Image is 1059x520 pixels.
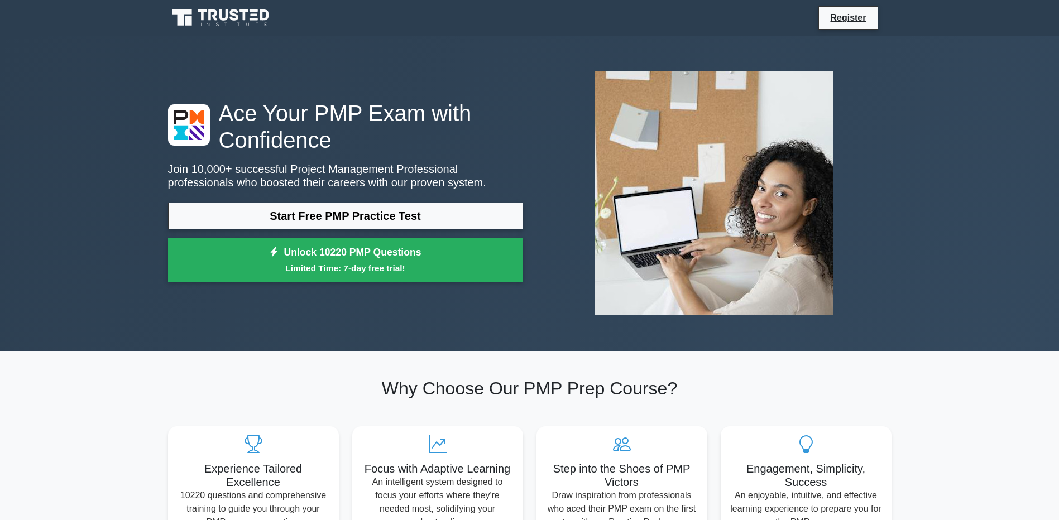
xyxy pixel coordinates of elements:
[168,378,892,399] h2: Why Choose Our PMP Prep Course?
[177,462,330,489] h5: Experience Tailored Excellence
[823,11,873,25] a: Register
[168,162,523,189] p: Join 10,000+ successful Project Management Professional professionals who boosted their careers w...
[730,462,883,489] h5: Engagement, Simplicity, Success
[168,100,523,153] h1: Ace Your PMP Exam with Confidence
[168,238,523,282] a: Unlock 10220 PMP QuestionsLimited Time: 7-day free trial!
[182,262,509,275] small: Limited Time: 7-day free trial!
[361,462,514,475] h5: Focus with Adaptive Learning
[545,462,698,489] h5: Step into the Shoes of PMP Victors
[168,203,523,229] a: Start Free PMP Practice Test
